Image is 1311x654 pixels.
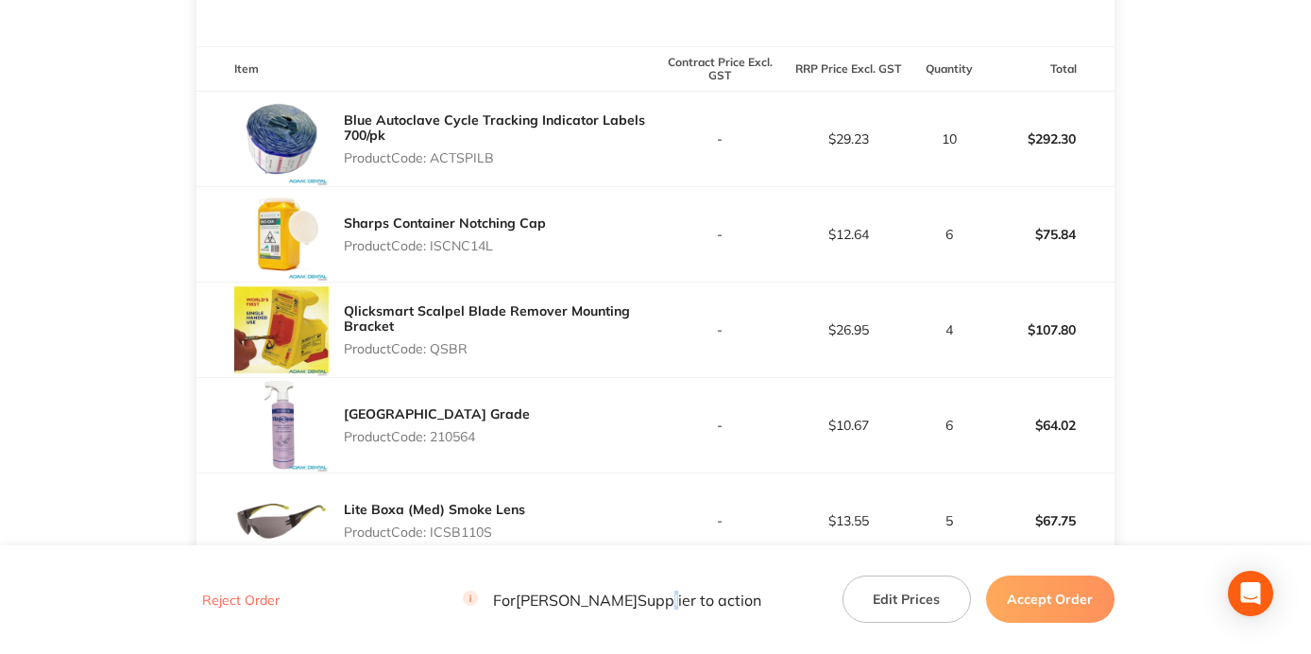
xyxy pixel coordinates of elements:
[912,47,986,92] th: Quantity
[785,322,911,337] p: $26.95
[656,227,783,242] p: -
[656,513,783,528] p: -
[656,131,783,146] p: -
[987,498,1114,543] p: $67.75
[785,131,911,146] p: $29.23
[986,576,1115,623] button: Accept Order
[344,302,630,335] a: Qlicksmart Scalpel Blade Remover Mounting Bracket
[784,47,912,92] th: RRP Price Excl. GST
[785,513,911,528] p: $13.55
[785,418,911,433] p: $10.67
[196,47,655,92] th: Item
[344,501,525,518] a: Lite Boxa (Med) Smoke Lens
[234,378,329,473] img: NmhsZ2Y0cg
[656,322,783,337] p: -
[234,92,329,186] img: anBvcGR3OA
[344,215,546,232] a: Sharps Container Notching Cap
[234,473,329,568] img: c3diYWMyaQ
[913,131,985,146] p: 10
[986,47,1115,92] th: Total
[196,592,285,609] button: Reject Order
[344,405,530,422] a: [GEOGRAPHIC_DATA] Grade
[987,307,1114,353] p: $107.80
[913,513,985,528] p: 5
[344,112,645,144] a: Blue Autoclave Cycle Tracking Indicator Labels 700/pk
[655,47,784,92] th: Contract Price Excl. GST
[656,418,783,433] p: -
[785,227,911,242] p: $12.64
[344,525,525,540] p: Product Code: ICSB110S
[987,403,1114,448] p: $64.02
[913,418,985,433] p: 6
[344,150,655,165] p: Product Code: ACTSPILB
[344,341,655,356] p: Product Code: QSBR
[1228,571,1273,616] div: Open Intercom Messenger
[913,227,985,242] p: 6
[344,238,546,253] p: Product Code: ISCNC14L
[987,116,1114,162] p: $292.30
[463,591,761,609] p: For [PERSON_NAME] Supplier to action
[843,576,971,623] button: Edit Prices
[234,187,329,282] img: andoNnY3Yw
[234,283,329,377] img: ODFoYnEyeA
[344,429,530,444] p: Product Code: 210564
[913,322,985,337] p: 4
[987,212,1114,257] p: $75.84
